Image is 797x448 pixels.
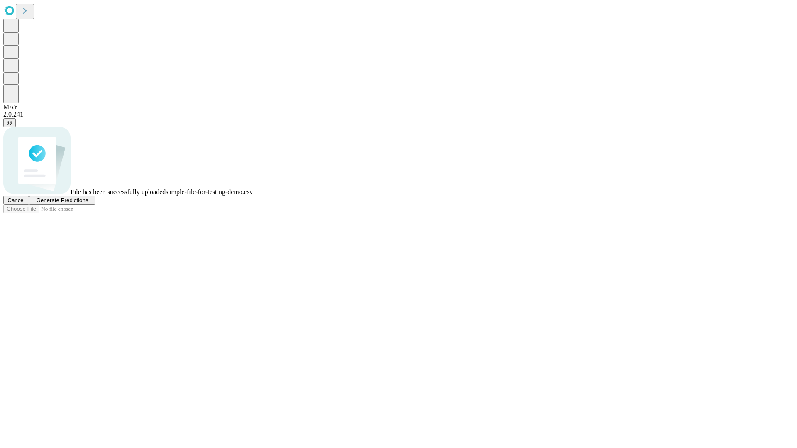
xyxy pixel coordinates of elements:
span: @ [7,119,12,126]
span: Generate Predictions [36,197,88,203]
div: 2.0.241 [3,111,794,118]
span: sample-file-for-testing-demo.csv [166,188,253,195]
button: Generate Predictions [29,196,95,205]
button: @ [3,118,16,127]
span: File has been successfully uploaded [71,188,166,195]
button: Cancel [3,196,29,205]
div: MAY [3,103,794,111]
span: Cancel [7,197,25,203]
